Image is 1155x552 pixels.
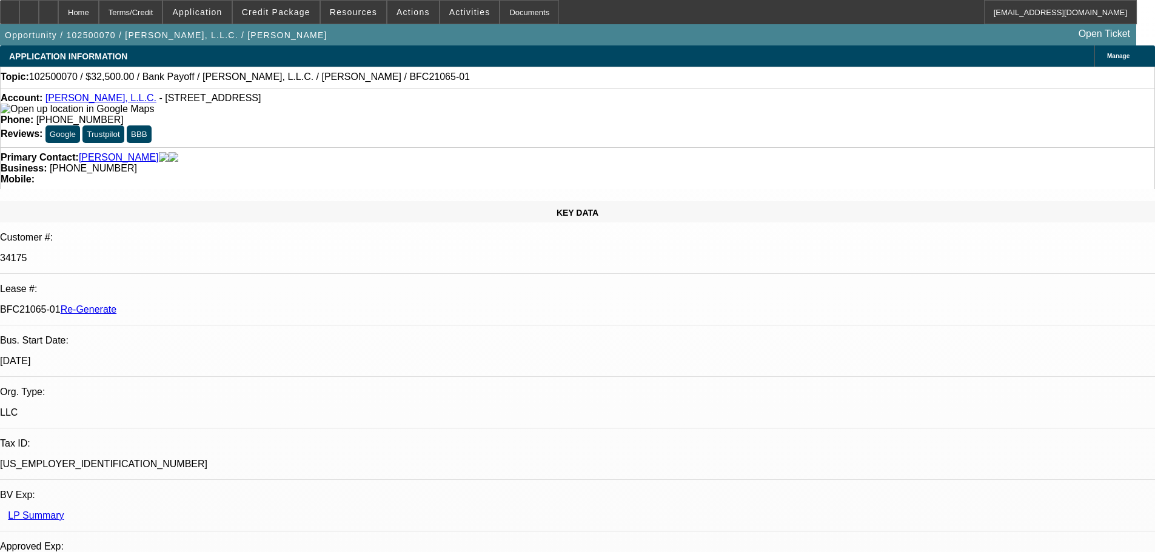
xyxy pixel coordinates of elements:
[233,1,320,24] button: Credit Package
[159,93,261,103] span: - [STREET_ADDRESS]
[1,93,42,103] strong: Account:
[387,1,439,24] button: Actions
[330,7,377,17] span: Resources
[242,7,310,17] span: Credit Package
[5,30,327,40] span: Opportunity / 102500070 / [PERSON_NAME], L.L.C. / [PERSON_NAME]
[9,52,127,61] span: APPLICATION INFORMATION
[397,7,430,17] span: Actions
[45,93,156,103] a: [PERSON_NAME], L.L.C.
[79,152,159,163] a: [PERSON_NAME]
[29,71,470,82] span: 102500070 / $32,500.00 / Bank Payoff / [PERSON_NAME], L.L.C. / [PERSON_NAME] / BFC21065-01
[36,115,124,125] span: [PHONE_NUMBER]
[1,128,42,139] strong: Reviews:
[1,104,154,115] img: Open up location in Google Maps
[1,163,47,173] strong: Business:
[159,152,169,163] img: facebook-icon.png
[321,1,386,24] button: Resources
[127,125,152,143] button: BBB
[45,125,80,143] button: Google
[1,104,154,114] a: View Google Maps
[1,152,79,163] strong: Primary Contact:
[82,125,124,143] button: Trustpilot
[163,1,231,24] button: Application
[1074,24,1135,44] a: Open Ticket
[440,1,500,24] button: Activities
[172,7,222,17] span: Application
[449,7,490,17] span: Activities
[1,115,33,125] strong: Phone:
[8,510,64,520] a: LP Summary
[169,152,178,163] img: linkedin-icon.png
[1107,53,1130,59] span: Manage
[50,163,137,173] span: [PHONE_NUMBER]
[61,304,117,314] a: Re-Generate
[557,208,598,218] span: KEY DATA
[1,71,29,82] strong: Topic:
[1,174,35,184] strong: Mobile:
